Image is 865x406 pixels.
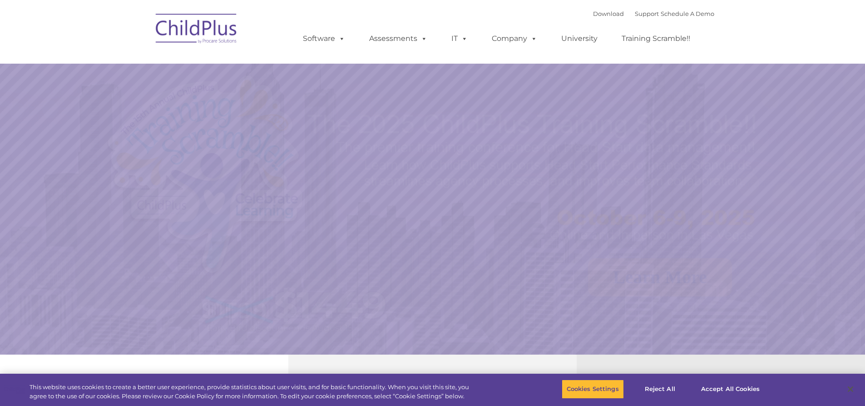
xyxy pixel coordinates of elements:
font: | [593,10,714,17]
a: Software [294,30,354,48]
a: Learn More [588,258,732,296]
a: Company [483,30,546,48]
button: Cookies Settings [562,380,624,399]
img: ChildPlus by Procare Solutions [151,7,242,53]
div: This website uses cookies to create a better user experience, provide statistics about user visit... [30,383,476,401]
a: Assessments [360,30,436,48]
a: Training Scramble!! [613,30,699,48]
a: IT [442,30,477,48]
a: Support [635,10,659,17]
a: University [552,30,607,48]
button: Close [840,379,860,399]
button: Reject All [632,380,688,399]
button: Accept All Cookies [696,380,765,399]
a: Schedule A Demo [661,10,714,17]
a: Download [593,10,624,17]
